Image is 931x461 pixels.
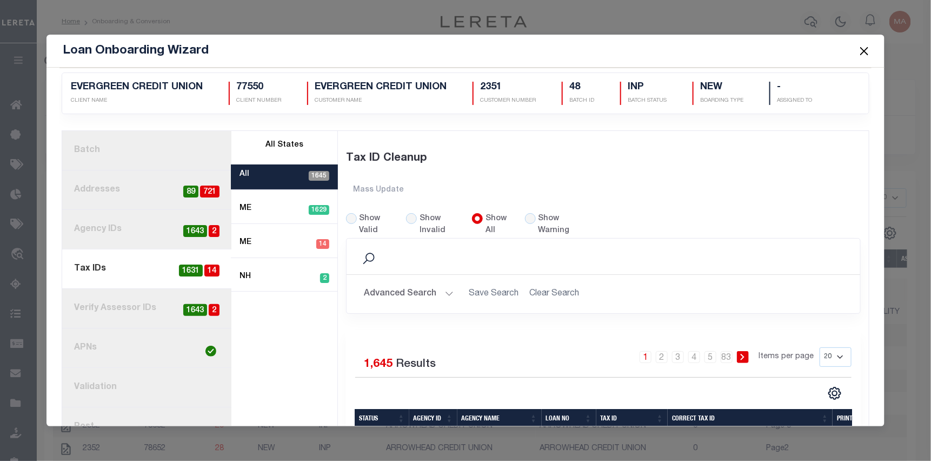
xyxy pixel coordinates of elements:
p: CLIENT NAME [71,97,203,105]
span: 721 [200,186,220,198]
h5: - [777,82,812,94]
span: Items per page [759,351,814,363]
h5: EVERGREEN CREDIT UNION [71,82,203,94]
span: 14 [316,239,329,249]
a: 4 [688,351,700,363]
p: Assigned To [777,97,812,105]
span: 1629 [309,205,329,215]
a: Agency IDs21643 [62,210,231,249]
a: 2 [656,351,668,363]
span: 2 [209,304,220,317]
th: Loan No: activate to sort column ascending [542,409,596,427]
p: CLIENT NUMBER [236,97,281,105]
label: Show Valid [360,213,394,237]
h5: Loan Onboarding Wizard [63,43,209,58]
a: Batch [62,131,231,170]
a: 3 [672,351,684,363]
span: 2 [320,273,329,283]
h5: 48 [569,82,594,94]
button: Close [857,44,872,58]
div: Tax ID Cleanup [346,137,861,180]
th: Status: activate to sort column ascending [355,409,409,427]
button: Advanced Search [364,284,454,305]
label: Results [396,356,436,373]
a: 1 [640,351,651,363]
a: APNs [62,328,231,368]
h5: EVERGREEN CREDIT UNION [315,82,447,94]
label: ME [240,203,251,215]
span: 1631 [179,265,203,277]
span: 2 [209,225,220,238]
a: Tax IDs141631 [62,249,231,289]
label: Show Warning [538,213,582,237]
span: 1643 [183,304,207,317]
span: 1643 [183,225,207,238]
a: Addresses72189 [62,170,231,210]
h5: NEW [700,82,743,94]
th: Agency Name: activate to sort column ascending [457,409,542,427]
a: 5 [704,351,716,363]
th: Agency ID: activate to sort column ascending [409,409,457,427]
span: 89 [183,186,198,198]
a: Verify Assessor IDs21643 [62,289,231,328]
span: 14 [204,265,220,277]
label: ME [240,237,251,249]
a: Validation [62,368,231,407]
p: BATCH ID [569,97,594,105]
p: CUSTOMER NUMBER [480,97,536,105]
span: 1,645 [364,359,393,370]
img: check-icon-green.svg [205,346,216,357]
a: Post [62,407,231,447]
h5: 77550 [236,82,281,94]
p: CUSTOMER NAME [315,97,447,105]
p: Boarding Type [700,97,743,105]
label: All [240,169,249,181]
h5: 2351 [480,82,536,94]
label: NH [240,271,251,283]
th: Tax ID: activate to sort column ascending [596,409,668,427]
span: 1645 [309,171,329,181]
a: 83 [721,351,733,363]
label: Show Invalid [420,213,459,237]
th: Correct Tax ID: activate to sort column ascending [668,409,833,427]
p: BATCH STATUS [628,97,667,105]
label: Show All [486,213,512,237]
label: All States [265,140,303,152]
h5: INP [628,82,667,94]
